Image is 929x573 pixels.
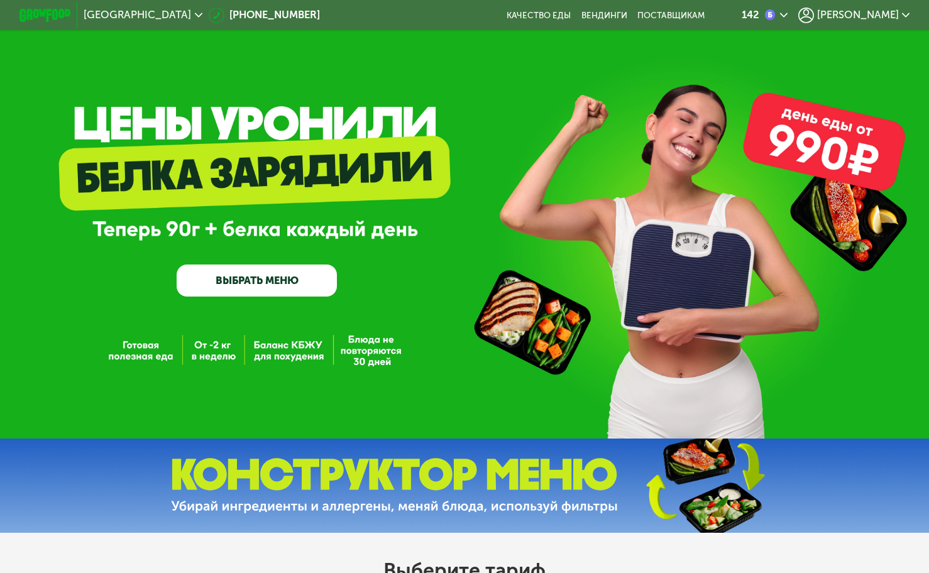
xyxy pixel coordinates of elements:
[209,8,320,23] a: [PHONE_NUMBER]
[581,10,627,20] a: Вендинги
[637,10,705,20] div: поставщикам
[817,10,899,20] span: [PERSON_NAME]
[742,10,759,20] div: 142
[84,10,191,20] span: [GEOGRAPHIC_DATA]
[177,265,338,297] a: ВЫБРАТЬ МЕНЮ
[507,10,571,20] a: Качество еды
